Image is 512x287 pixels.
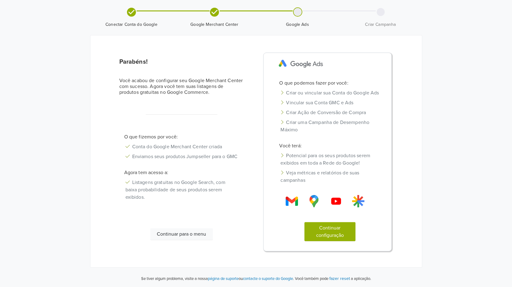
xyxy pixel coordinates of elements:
button: fazer reset [329,275,350,282]
span: Criar Campanha [342,22,420,28]
span: Google Merchant Center [176,22,254,28]
li: Potencial para os seus produtos serem exibidos em toda a Rede do Google! [274,151,385,168]
span: Google Ads [259,22,337,28]
li: Conta do Google Merchant Center criada [119,142,244,152]
h5: Parabéns! [119,58,244,66]
p: O que podemos fazer por você: [274,79,385,87]
li: Criar ou vincular sua Conta do Google Ads [274,88,385,98]
button: Continuar para o menu [150,228,213,240]
li: Criar Ação de Conversão de Compra [274,108,385,118]
span: Conectar Conta do Google [93,22,171,28]
p: Você também pode a aplicação. [294,275,371,282]
li: Veja métricas e relatórios de suas campanhas [274,168,385,185]
img: Gmail Logo [286,195,298,207]
button: Continuar configuração [304,222,355,241]
img: Gmail Logo [308,195,320,207]
a: contacte o suporte do Google [243,276,293,281]
li: Enviamos seus produtos Jumpseller para o GMC [119,152,244,161]
img: Gmail Logo [330,195,342,207]
p: Você terá: [274,142,385,149]
li: Criar uma Campanha de Desempenho Máximo [274,118,385,135]
img: Gmail Logo [352,195,364,207]
p: Agora tem acesso a: [119,169,244,176]
a: página de suporte [208,276,239,281]
li: Listagens gratuitas no Google Search, com baixa probabilidade de seus produtos serem exibidos. [119,177,244,202]
li: Vincular sua Conta GMC e Ads [274,98,385,108]
img: Google Ads Logo [274,55,327,72]
p: O que fizemos por você: [119,133,244,141]
h6: Você acabou de configurar seu Google Merchant Center com sucesso. Agora você tem suas listagens d... [119,78,244,96]
p: Se tiver algum problema, visite a nossa ou . [141,276,294,282]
